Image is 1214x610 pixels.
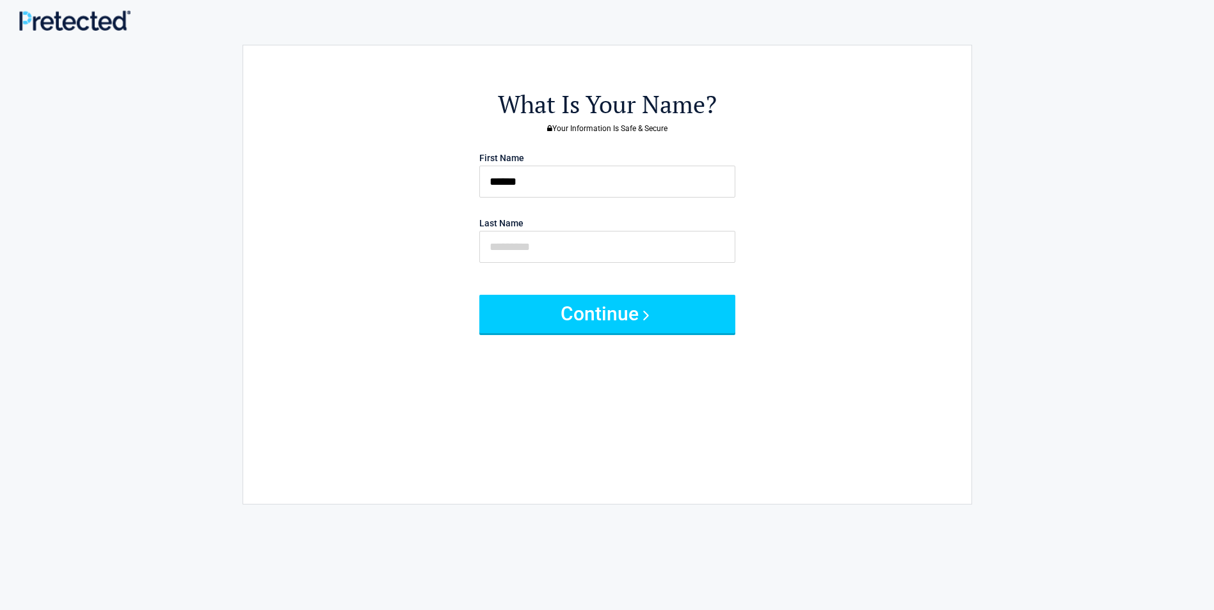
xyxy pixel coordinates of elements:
h3: Your Information Is Safe & Secure [314,125,901,132]
label: First Name [479,153,524,162]
label: Last Name [479,219,523,228]
button: Continue [479,295,735,333]
img: Main Logo [19,10,131,30]
h2: What Is Your Name? [314,88,901,121]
